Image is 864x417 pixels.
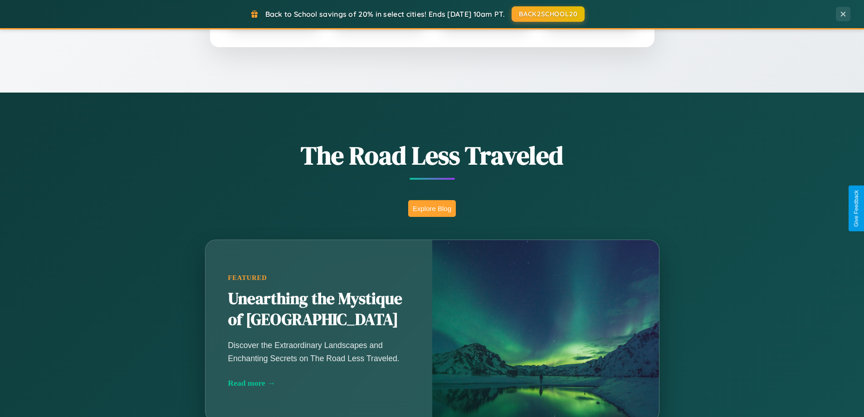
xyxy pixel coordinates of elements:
[228,378,410,388] div: Read more →
[265,10,505,19] span: Back to School savings of 20% in select cities! Ends [DATE] 10am PT.
[228,274,410,282] div: Featured
[512,6,585,22] button: BACK2SCHOOL20
[160,138,704,173] h1: The Road Less Traveled
[228,339,410,364] p: Discover the Extraordinary Landscapes and Enchanting Secrets on The Road Less Traveled.
[853,190,859,227] div: Give Feedback
[408,200,456,217] button: Explore Blog
[228,289,410,330] h2: Unearthing the Mystique of [GEOGRAPHIC_DATA]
